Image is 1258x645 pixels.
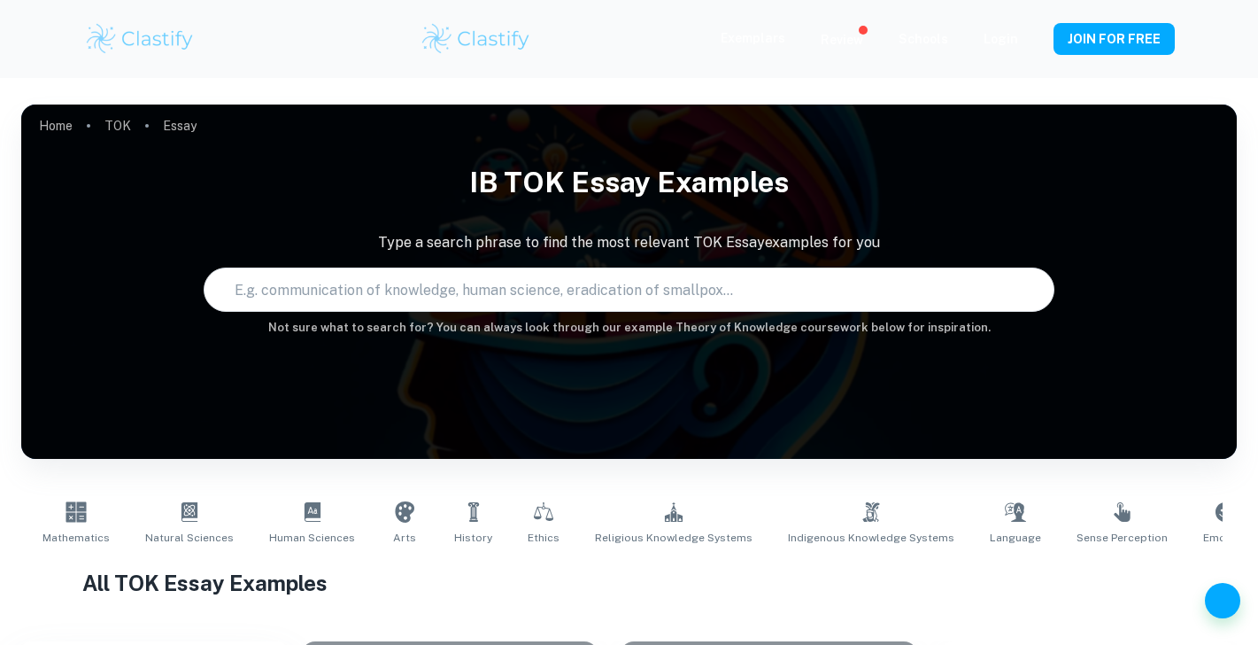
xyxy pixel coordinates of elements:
[21,154,1237,211] h1: IB TOK Essay examples
[984,32,1018,46] a: Login
[84,21,197,57] img: Clastify logo
[595,530,752,546] span: Religious Knowledge Systems
[145,530,234,546] span: Natural Sciences
[1053,23,1175,55] button: JOIN FOR FREE
[393,530,416,546] span: Arts
[1027,283,1041,297] button: Search
[1203,530,1246,546] span: Emotion
[39,113,73,138] a: Home
[21,319,1237,337] h6: Not sure what to search for? You can always look through our example Theory of Knowledge coursewo...
[82,567,1177,599] h1: All TOK Essay Examples
[1205,583,1240,618] button: Help and Feedback
[21,232,1237,253] p: Type a search phrase to find the most relevant TOK Essay examples for you
[721,28,785,48] p: Exemplars
[454,530,492,546] span: History
[1077,530,1168,546] span: Sense Perception
[788,530,954,546] span: Indigenous Knowledge Systems
[821,30,863,50] p: Review
[528,530,560,546] span: Ethics
[163,116,197,136] p: Essay
[104,113,131,138] a: TOK
[899,32,948,46] a: Schools
[205,265,1020,315] input: E.g. communication of knowledge, human science, eradication of smallpox...
[269,530,355,546] span: Human Sciences
[990,530,1041,546] span: Language
[420,21,532,57] img: Clastify logo
[42,530,110,546] span: Mathematics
